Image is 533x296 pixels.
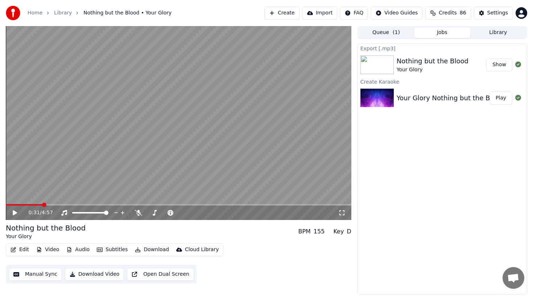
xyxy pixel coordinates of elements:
button: Video [33,245,62,255]
div: Settings [487,9,508,17]
button: FAQ [340,7,368,20]
div: Export [.mp3] [358,44,527,52]
a: Home [28,9,42,17]
button: Jobs [414,28,470,38]
span: 0:31 [29,209,40,216]
div: Your Glory [397,66,468,73]
button: Subtitles [94,245,131,255]
div: D [347,227,351,236]
div: BPM [298,227,310,236]
img: youka [6,6,20,20]
div: Your Glory [6,233,86,240]
span: ( 1 ) [393,29,400,36]
div: Your Glory Nothing but the Blood [397,93,504,103]
div: Nothing but the Blood [6,223,86,233]
button: Create [264,7,299,20]
div: 155 [314,227,325,236]
div: Cloud Library [185,246,219,253]
span: 86 [460,9,466,17]
nav: breadcrumb [28,9,172,17]
a: Open chat [503,267,524,289]
button: Audio [63,245,92,255]
button: Play [489,92,512,105]
span: Credits [439,9,456,17]
button: Import [302,7,337,20]
button: Edit [8,245,32,255]
a: Library [54,9,72,17]
button: Download Video [65,268,124,281]
button: Manual Sync [9,268,62,281]
button: Download [132,245,172,255]
button: Video Guides [371,7,422,20]
button: Queue [358,28,414,38]
button: Library [470,28,526,38]
span: Nothing but the Blood • Your Glory [83,9,172,17]
div: Create Karaoke [358,77,527,86]
button: Open Dual Screen [127,268,194,281]
div: / [29,209,46,216]
span: 4:57 [42,209,53,216]
div: Nothing but the Blood [397,56,468,66]
div: Key [333,227,344,236]
button: Settings [474,7,513,20]
button: Show [486,58,512,71]
button: Credits86 [425,7,471,20]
